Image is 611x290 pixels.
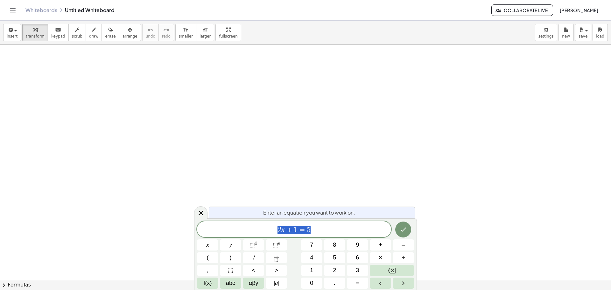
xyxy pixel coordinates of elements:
[51,34,65,39] span: keypad
[347,265,368,276] button: 3
[207,241,209,249] span: x
[252,266,255,275] span: <
[26,34,45,39] span: transform
[310,279,313,287] span: 0
[252,253,255,262] span: √
[146,34,155,39] span: undo
[575,24,591,41] button: save
[491,4,553,16] button: Collaborate Live
[220,252,241,263] button: )
[535,24,557,41] button: settings
[249,279,258,287] span: αβγ
[266,278,287,289] button: Absolute value
[278,280,279,286] span: |
[310,241,313,249] span: 7
[102,24,119,41] button: erase
[220,278,241,289] button: Alphabet
[243,239,264,251] button: Squared
[105,34,116,39] span: erase
[25,7,57,13] a: Whiteboards
[183,26,189,34] i: format_size
[301,278,322,289] button: 0
[229,241,232,249] span: y
[538,34,554,39] span: settings
[230,253,232,262] span: )
[68,24,86,41] button: scrub
[393,278,414,289] button: Right arrow
[379,241,382,249] span: +
[370,265,414,276] button: Backspace
[324,278,345,289] button: .
[370,239,391,251] button: Plus
[207,253,209,262] span: (
[202,26,208,34] i: format_size
[347,252,368,263] button: 6
[175,24,196,41] button: format_sizesmaller
[215,24,241,41] button: fullscreen
[356,279,359,287] span: =
[310,253,313,262] span: 4
[196,24,214,41] button: format_sizelarger
[147,26,153,34] i: undo
[334,279,335,287] span: .
[162,34,171,39] span: redo
[324,265,345,276] button: 2
[220,239,241,251] button: y
[301,239,322,251] button: 7
[333,266,336,275] span: 2
[158,24,174,41] button: redoredo
[266,265,287,276] button: Greater than
[123,34,137,39] span: arrange
[228,266,233,275] span: ⬚
[370,252,391,263] button: Times
[219,34,237,39] span: fullscreen
[266,252,287,263] button: Fraction
[562,34,570,39] span: new
[243,265,264,276] button: Less than
[393,252,414,263] button: Divide
[554,4,603,16] button: [PERSON_NAME]
[249,242,255,248] span: ⬚
[72,34,82,39] span: scrub
[281,225,285,234] var: x
[402,241,405,249] span: –
[200,34,211,39] span: larger
[197,265,218,276] button: ,
[275,266,278,275] span: >
[596,34,604,39] span: load
[298,226,307,234] span: =
[255,241,257,245] sup: 2
[558,24,574,41] button: new
[163,26,169,34] i: redo
[197,278,218,289] button: Functions
[301,252,322,263] button: 4
[593,24,608,41] button: load
[294,226,298,234] span: 1
[347,278,368,289] button: Equals
[356,266,359,275] span: 3
[55,26,61,34] i: keyboard
[7,34,18,39] span: insert
[274,279,279,287] span: a
[301,265,322,276] button: 1
[243,278,264,289] button: Greek alphabet
[310,266,313,275] span: 1
[402,253,405,262] span: ÷
[356,241,359,249] span: 9
[274,280,275,286] span: |
[285,226,294,234] span: +
[207,266,208,275] span: ,
[307,226,311,234] span: 5
[86,24,102,41] button: draw
[48,24,69,41] button: keyboardkeypad
[3,24,21,41] button: insert
[263,209,355,216] span: Enter an equation you want to work on.
[243,252,264,263] button: Square root
[119,24,141,41] button: arrange
[324,239,345,251] button: 8
[395,222,411,237] button: Done
[273,242,278,248] span: ⬚
[379,253,382,262] span: ×
[89,34,99,39] span: draw
[179,34,193,39] span: smaller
